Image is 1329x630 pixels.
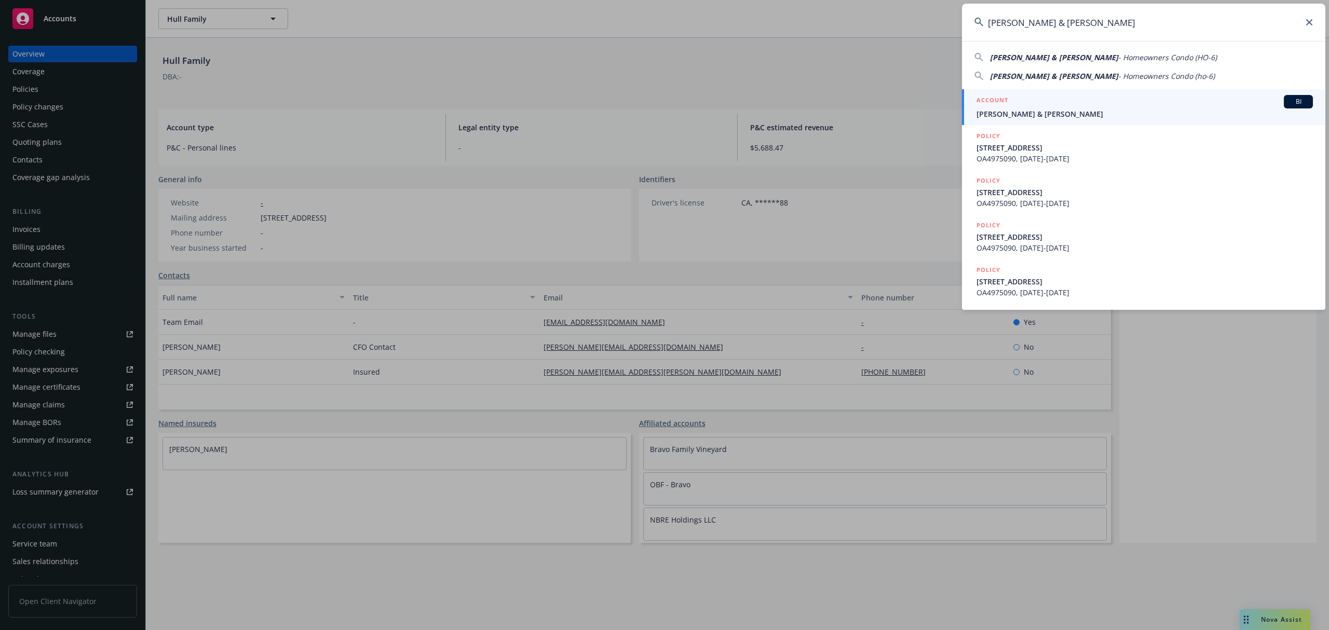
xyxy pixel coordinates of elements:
[977,95,1008,107] h5: ACCOUNT
[962,125,1325,170] a: POLICY[STREET_ADDRESS]OA4975090, [DATE]-[DATE]
[977,175,1000,186] h5: POLICY
[962,4,1325,41] input: Search...
[990,71,1118,81] span: [PERSON_NAME] & [PERSON_NAME]
[962,259,1325,304] a: POLICY[STREET_ADDRESS]OA4975090, [DATE]-[DATE]
[977,242,1313,253] span: OA4975090, [DATE]-[DATE]
[977,276,1313,287] span: [STREET_ADDRESS]
[977,153,1313,164] span: OA4975090, [DATE]-[DATE]
[1118,52,1217,62] span: - Homeowners Condo (HO-6)
[1288,97,1309,106] span: BI
[977,131,1000,141] h5: POLICY
[977,231,1313,242] span: [STREET_ADDRESS]
[962,170,1325,214] a: POLICY[STREET_ADDRESS]OA4975090, [DATE]-[DATE]
[977,265,1000,275] h5: POLICY
[977,287,1313,298] span: OA4975090, [DATE]-[DATE]
[962,214,1325,259] a: POLICY[STREET_ADDRESS]OA4975090, [DATE]-[DATE]
[977,108,1313,119] span: [PERSON_NAME] & [PERSON_NAME]
[977,198,1313,209] span: OA4975090, [DATE]-[DATE]
[977,142,1313,153] span: [STREET_ADDRESS]
[977,220,1000,230] h5: POLICY
[990,52,1118,62] span: [PERSON_NAME] & [PERSON_NAME]
[977,187,1313,198] span: [STREET_ADDRESS]
[1118,71,1215,81] span: - Homeowners Condo (ho-6)
[962,89,1325,125] a: ACCOUNTBI[PERSON_NAME] & [PERSON_NAME]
